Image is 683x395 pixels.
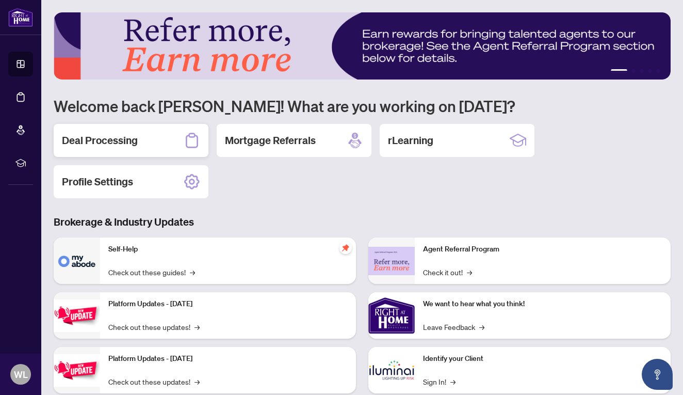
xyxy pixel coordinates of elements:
[368,292,415,339] img: We want to hear what you think!
[631,69,636,73] button: 2
[479,321,484,333] span: →
[423,321,484,333] a: Leave Feedback→
[225,133,316,148] h2: Mortgage Referrals
[388,133,433,148] h2: rLearning
[423,353,662,365] p: Identify your Client
[423,266,472,278] a: Check it out!→
[339,242,352,254] span: pushpin
[54,354,100,387] img: Platform Updates - July 8, 2025
[467,266,472,278] span: →
[54,299,100,332] img: Platform Updates - July 21, 2025
[656,69,660,73] button: 5
[640,69,644,73] button: 3
[108,376,200,387] a: Check out these updates!→
[108,321,200,333] a: Check out these updates!→
[54,238,100,284] img: Self-Help
[14,367,28,382] span: WL
[368,347,415,393] img: Identify your Client
[108,298,348,310] p: Platform Updates - [DATE]
[62,175,133,189] h2: Profile Settings
[648,69,652,73] button: 4
[54,215,671,229] h3: Brokerage & Industry Updates
[54,96,671,116] h1: Welcome back [PERSON_NAME]! What are you working on [DATE]?
[450,376,456,387] span: →
[423,298,662,310] p: We want to hear what you think!
[368,247,415,275] img: Agent Referral Program
[611,69,627,73] button: 1
[423,376,456,387] a: Sign In!→
[108,353,348,365] p: Platform Updates - [DATE]
[190,266,195,278] span: →
[8,8,33,27] img: logo
[108,266,195,278] a: Check out these guides!→
[62,133,138,148] h2: Deal Processing
[54,12,671,80] img: Slide 0
[423,244,662,255] p: Agent Referral Program
[108,244,348,255] p: Self-Help
[642,359,673,390] button: Open asap
[194,321,200,333] span: →
[194,376,200,387] span: →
